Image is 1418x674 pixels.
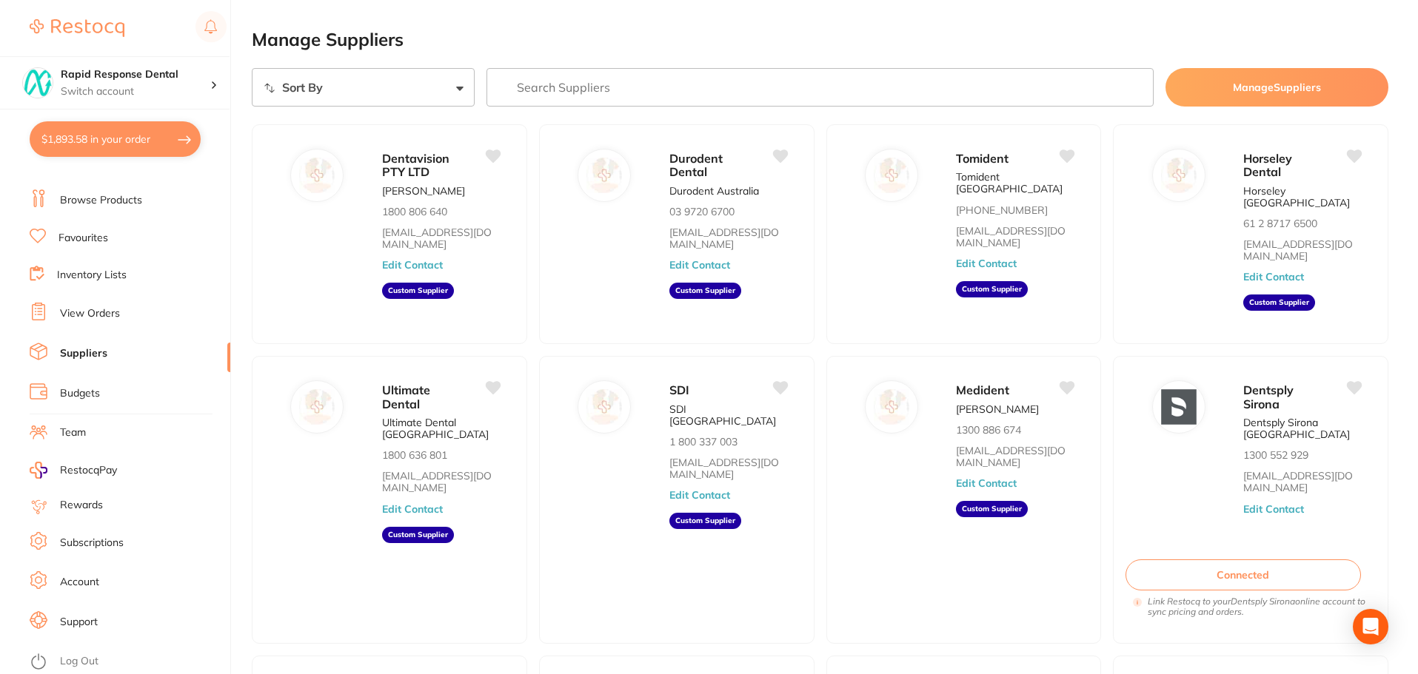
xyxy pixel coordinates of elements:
[1243,151,1292,179] span: Horseley Dental
[60,346,107,361] a: Suppliers
[60,615,98,630] a: Support
[61,84,210,99] p: Switch account
[669,489,730,501] button: Edit Contact
[1161,158,1197,193] img: Horseley Dental
[60,536,124,550] a: Subscriptions
[669,206,735,218] p: 03 9720 6700
[669,185,759,197] p: Durodent Australia
[956,257,1017,269] button: Edit Contact
[669,436,738,448] p: 1 800 337 003
[1126,559,1361,590] button: Connected
[60,386,100,401] a: Budgets
[874,390,909,425] img: Medident
[669,513,741,529] aside: Custom Supplier
[956,501,1028,517] aside: Custom Supplier
[956,171,1074,195] p: Tomident [GEOGRAPHIC_DATA]
[956,225,1074,249] a: [EMAIL_ADDRESS][DOMAIN_NAME]
[956,281,1028,297] aside: Custom Supplier
[382,185,465,197] p: [PERSON_NAME]
[669,283,741,299] aside: Custom Supplier
[1148,596,1368,617] i: Link Restocq to your Dentsply Sirona online account to sync pricing and orders.
[30,121,201,157] button: $1,893.58 in your order
[252,30,1388,50] h2: Manage Suppliers
[956,151,1009,166] span: Tomident
[30,19,124,37] img: Restocq Logo
[1243,417,1361,440] p: Dentsply Sirona [GEOGRAPHIC_DATA]
[382,283,454,299] aside: Custom Supplier
[669,151,723,179] span: Durodent Dental
[669,403,787,427] p: SDI [GEOGRAPHIC_DATA]
[382,226,500,250] a: [EMAIL_ADDRESS][DOMAIN_NAME]
[1243,503,1304,515] button: Edit Contact
[60,498,103,513] a: Rewards
[382,206,447,218] p: 1800 806 640
[382,259,443,271] button: Edit Contact
[382,383,430,411] span: Ultimate Dental
[586,158,622,193] img: Durodent Dental
[956,403,1039,415] p: [PERSON_NAME]
[1243,238,1361,262] a: [EMAIL_ADDRESS][DOMAIN_NAME]
[586,390,622,425] img: SDI
[382,503,443,515] button: Edit Contact
[60,193,142,208] a: Browse Products
[669,259,730,271] button: Edit Contact
[669,383,689,397] span: SDI
[382,527,454,543] aside: Custom Supplier
[30,462,117,479] a: RestocqPay
[300,390,335,425] img: Ultimate Dental
[382,449,447,461] p: 1800 636 801
[1165,68,1388,107] button: ManageSuppliers
[30,650,226,674] button: Log Out
[382,417,500,440] p: Ultimate Dental [GEOGRAPHIC_DATA]
[382,151,449,179] span: Dentavision PTY LTD
[300,158,335,193] img: Dentavision PTY LTD
[1243,449,1308,461] p: 1300 552 929
[60,654,98,669] a: Log Out
[30,11,124,45] a: Restocq Logo
[1243,271,1304,283] button: Edit Contact
[30,462,47,479] img: RestocqPay
[669,226,787,250] a: [EMAIL_ADDRESS][DOMAIN_NAME]
[956,204,1048,216] p: [PHONE_NUMBER]
[956,445,1074,468] a: [EMAIL_ADDRESS][DOMAIN_NAME]
[956,424,1021,436] p: 1300 886 674
[1243,294,1315,311] aside: Custom Supplier
[956,477,1017,489] button: Edit Contact
[1243,470,1361,493] a: [EMAIL_ADDRESS][DOMAIN_NAME]
[58,231,108,246] a: Favourites
[60,463,117,478] span: RestocqPay
[382,470,500,493] a: [EMAIL_ADDRESS][DOMAIN_NAME]
[1161,390,1197,425] img: Dentsply Sirona
[23,68,53,98] img: Rapid Response Dental
[956,383,1009,397] span: Medident
[1243,185,1361,209] p: Horseley [GEOGRAPHIC_DATA]
[60,425,86,440] a: Team
[57,268,127,283] a: Inventory Lists
[60,575,99,590] a: Account
[1353,609,1388,644] div: Open Intercom Messenger
[61,67,210,82] h4: Rapid Response Dental
[1243,383,1294,411] span: Dentsply Sirona
[486,68,1154,107] input: Search Suppliers
[1243,218,1317,229] p: 61 2 8717 6500
[60,306,120,321] a: View Orders
[669,456,787,480] a: [EMAIL_ADDRESS][DOMAIN_NAME]
[874,158,909,193] img: Tomident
